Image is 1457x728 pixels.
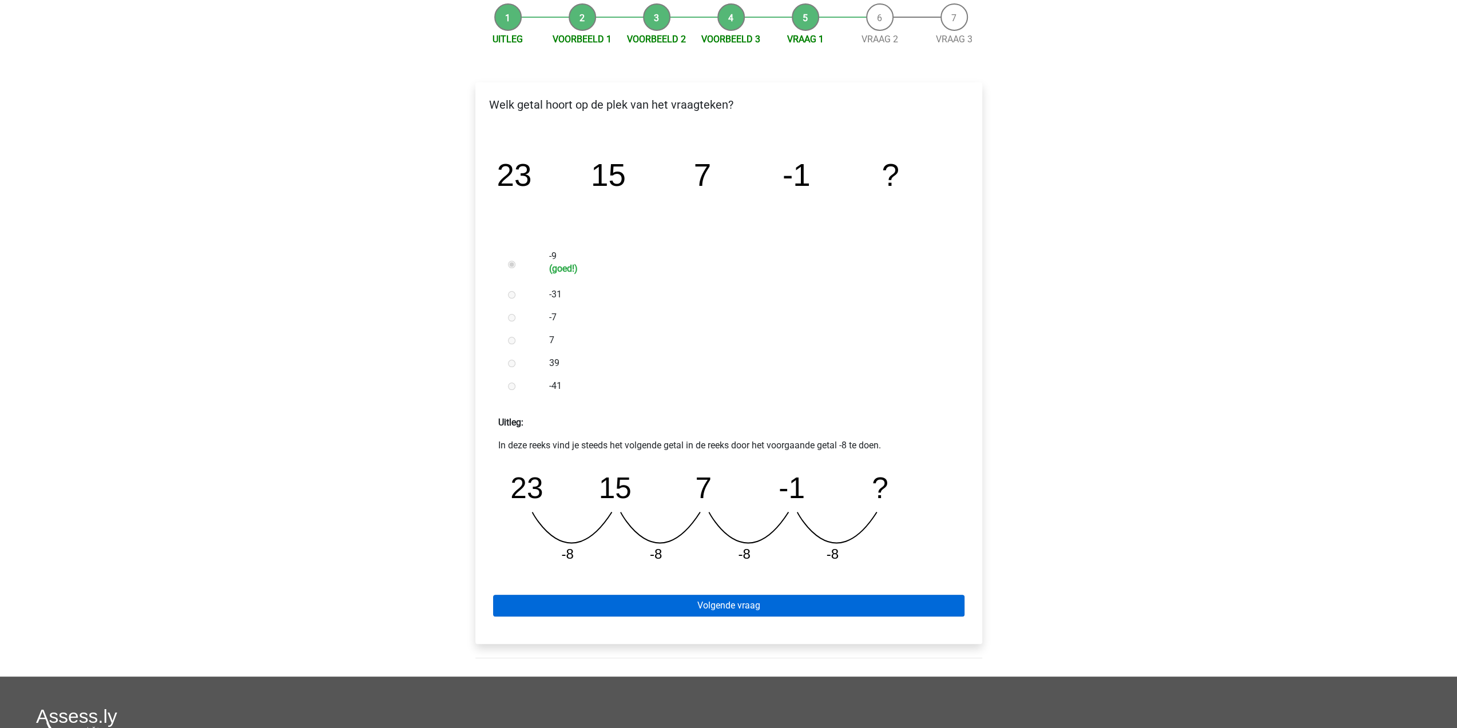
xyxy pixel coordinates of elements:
[549,263,945,274] h6: (goed!)
[549,288,945,301] label: -31
[549,333,945,347] label: 7
[779,471,805,504] tspan: -1
[553,34,612,45] a: Voorbeeld 1
[590,157,625,193] tspan: 15
[650,546,662,562] tspan: -8
[739,546,751,562] tspan: -8
[693,157,710,193] tspan: 7
[872,471,889,504] tspan: ?
[882,157,899,193] tspan: ?
[510,471,543,504] tspan: 23
[627,34,686,45] a: Voorbeeld 2
[498,439,959,452] p: In deze reeks vind je steeds het volgende getal in de reeks door het voorgaande getal -8 te doen.
[498,417,523,428] strong: Uitleg:
[549,379,945,393] label: -41
[549,356,945,370] label: 39
[493,34,523,45] a: Uitleg
[696,471,712,504] tspan: 7
[782,157,810,193] tspan: -1
[549,249,945,274] label: -9
[485,96,973,113] p: Welk getal hoort op de plek van het vraagteken?
[862,34,898,45] a: Vraag 2
[787,34,824,45] a: Vraag 1
[497,157,531,193] tspan: 23
[598,471,631,504] tspan: 15
[549,311,945,324] label: -7
[493,595,964,616] a: Volgende vraag
[827,546,840,562] tspan: -8
[936,34,972,45] a: Vraag 3
[561,546,574,562] tspan: -8
[701,34,760,45] a: Voorbeeld 3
